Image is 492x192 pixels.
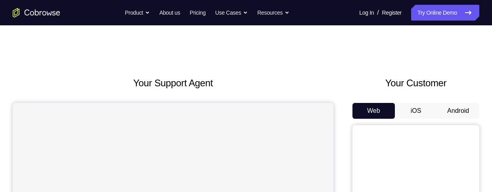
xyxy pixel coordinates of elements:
[437,103,479,119] button: Android
[411,5,479,21] a: Try Online Demo
[395,103,437,119] button: iOS
[190,5,205,21] a: Pricing
[352,76,479,90] h2: Your Customer
[13,8,60,17] a: Go to the home page
[359,5,374,21] a: Log In
[215,5,248,21] button: Use Cases
[382,5,402,21] a: Register
[13,76,333,90] h2: Your Support Agent
[125,5,150,21] button: Product
[377,8,379,17] span: /
[257,5,289,21] button: Resources
[352,103,395,119] button: Web
[159,5,180,21] a: About us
